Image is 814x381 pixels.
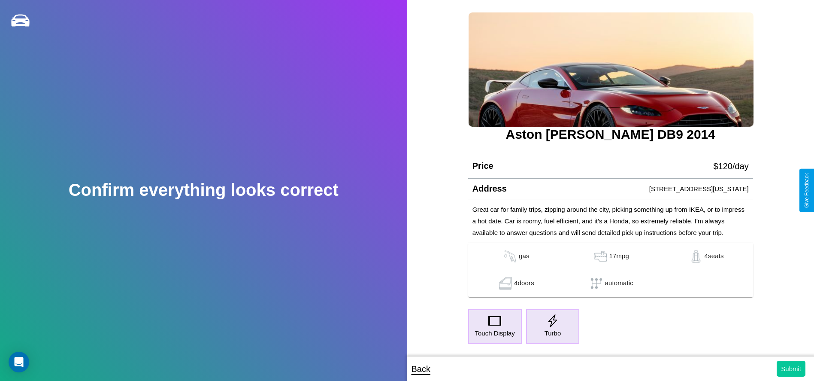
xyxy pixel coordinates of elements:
[777,361,805,377] button: Submit
[545,327,561,339] p: Turbo
[804,173,810,208] div: Give Feedback
[609,250,629,263] p: 17 mpg
[472,161,493,171] h4: Price
[9,352,29,372] div: Open Intercom Messenger
[705,250,724,263] p: 4 seats
[649,183,749,195] p: [STREET_ADDRESS][US_STATE]
[497,277,514,290] img: gas
[514,277,534,290] p: 4 doors
[412,361,430,377] p: Back
[468,243,753,297] table: simple table
[69,180,339,200] h2: Confirm everything looks correct
[502,250,519,263] img: gas
[592,250,609,263] img: gas
[605,277,633,290] p: automatic
[519,250,530,263] p: gas
[687,250,705,263] img: gas
[475,327,514,339] p: Touch Display
[468,127,753,142] h3: Aston [PERSON_NAME] DB9 2014
[472,184,507,194] h4: Address
[713,158,748,174] p: $ 120 /day
[472,204,749,238] p: Great car for family trips, zipping around the city, picking something up from IKEA, or to impres...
